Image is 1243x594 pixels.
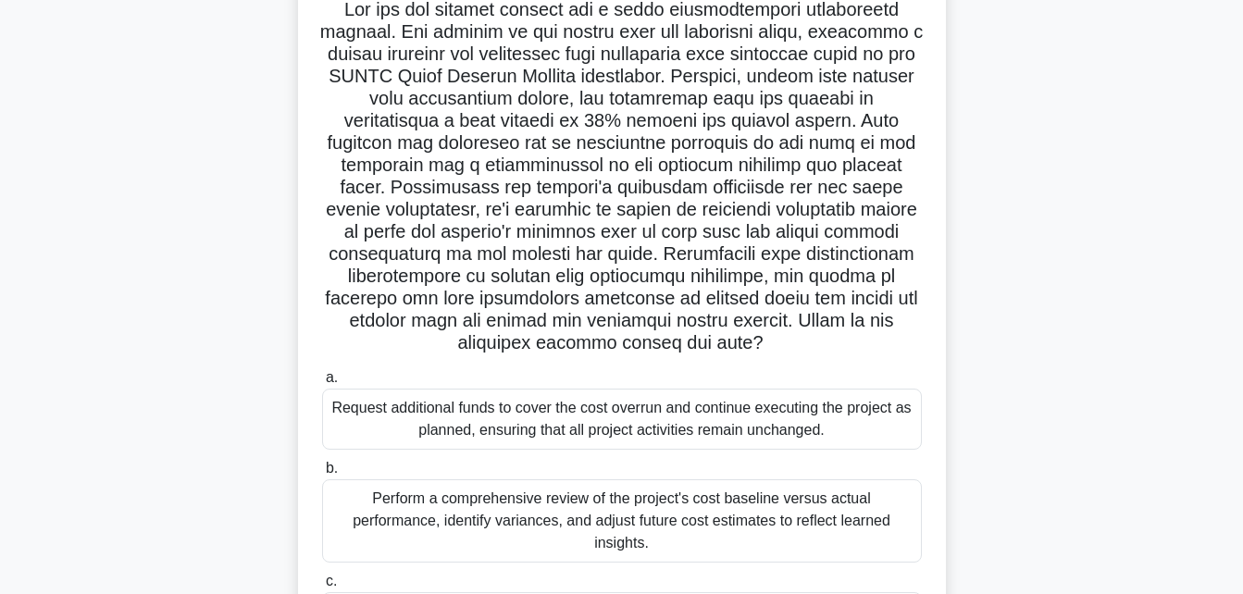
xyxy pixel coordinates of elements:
[322,479,922,563] div: Perform a comprehensive review of the project's cost baseline versus actual performance, identify...
[326,573,337,588] span: c.
[326,369,338,385] span: a.
[322,389,922,450] div: Request additional funds to cover the cost overrun and continue executing the project as planned,...
[326,460,338,476] span: b.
